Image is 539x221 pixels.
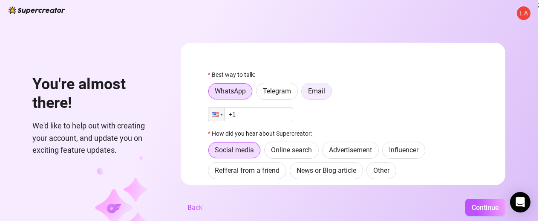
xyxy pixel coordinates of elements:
span: Refferal from a friend [215,166,280,174]
span: News or Blog article [297,166,356,174]
span: Other [373,166,389,174]
span: Influencer [389,146,418,154]
div: United States: + 1 [208,108,225,121]
span: L A [519,9,528,18]
span: Social media [215,146,254,154]
span: Continue [472,204,499,212]
span: Back [187,204,202,212]
div: Open Intercom Messenger [510,192,530,212]
button: Back [181,199,209,216]
span: We'd like to help out with creating your account, and update you on exciting feature updates. [32,120,160,156]
label: How did you hear about Supercreator: [208,129,317,138]
span: Telegram [263,87,291,95]
img: logo [9,6,65,14]
span: Advertisement [329,146,372,154]
button: Continue [465,199,505,216]
label: Best way to talk: [208,70,261,79]
h1: You're almost there! [32,75,160,112]
span: Email [308,87,325,95]
span: Online search [271,146,312,154]
span: WhatsApp [215,87,246,95]
input: 1 (702) 123-4567 [208,108,293,121]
